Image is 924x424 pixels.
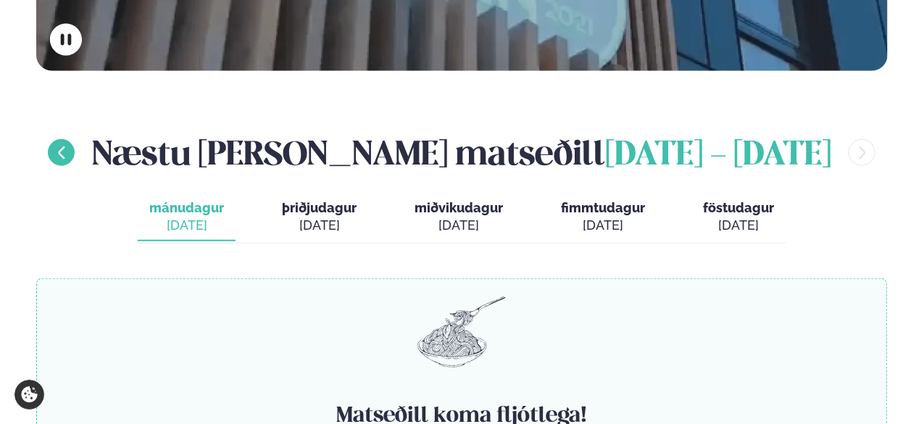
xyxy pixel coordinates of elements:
button: mánudagur [DATE] [138,194,236,241]
span: miðvikudagur [415,200,503,215]
button: menu-btn-right [849,139,875,166]
h2: Næstu [PERSON_NAME] matseðill [92,129,831,176]
button: menu-btn-left [48,139,75,166]
span: þriðjudagur [282,200,357,215]
span: föstudagur [703,200,774,215]
span: fimmtudagur [561,200,645,215]
div: [DATE] [149,217,224,234]
button: miðvikudagur [DATE] [403,194,515,241]
button: fimmtudagur [DATE] [549,194,657,241]
span: [DATE] - [DATE] [605,140,831,172]
div: [DATE] [415,217,503,234]
div: [DATE] [561,217,645,234]
button: þriðjudagur [DATE] [270,194,368,241]
img: pasta [417,296,506,367]
span: mánudagur [149,200,224,215]
a: Cookie settings [14,380,44,410]
button: föstudagur [DATE] [691,194,786,241]
div: [DATE] [703,217,774,234]
div: [DATE] [282,217,357,234]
